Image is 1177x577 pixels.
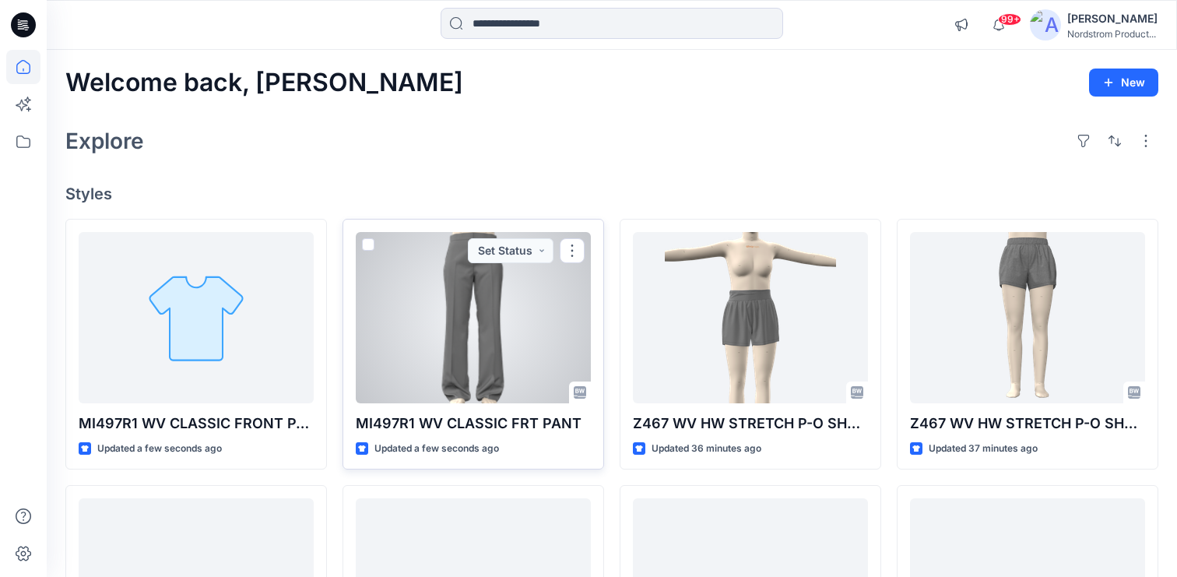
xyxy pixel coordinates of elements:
p: Z467 WV HW STRETCH P-O SHORT [633,413,868,435]
div: [PERSON_NAME] [1067,9,1158,28]
span: 99+ [998,13,1021,26]
div: Nordstrom Product... [1067,28,1158,40]
a: MI497R1 WV CLASSIC FRT PANT [356,232,591,403]
p: MI497R1 WV CLASSIC FRT PANT [356,413,591,435]
a: MI497R1 WV CLASSIC FRONT PANT [79,232,314,403]
p: Updated 37 minutes ago [929,441,1038,457]
img: avatar [1030,9,1061,40]
h2: Welcome back, [PERSON_NAME] [65,69,463,97]
p: MI497R1 WV CLASSIC FRONT PANT [79,413,314,435]
button: New [1089,69,1158,97]
p: Updated a few seconds ago [374,441,499,457]
p: Updated a few seconds ago [97,441,222,457]
a: Z467 WV HW STRETCH P-O SHORT [633,232,868,403]
a: Z467 WV HW STRETCH P-O SHORT [910,232,1145,403]
h4: Styles [65,185,1158,203]
p: Z467 WV HW STRETCH P-O SHORT [910,413,1145,435]
p: Updated 36 minutes ago [652,441,761,457]
h2: Explore [65,128,144,153]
